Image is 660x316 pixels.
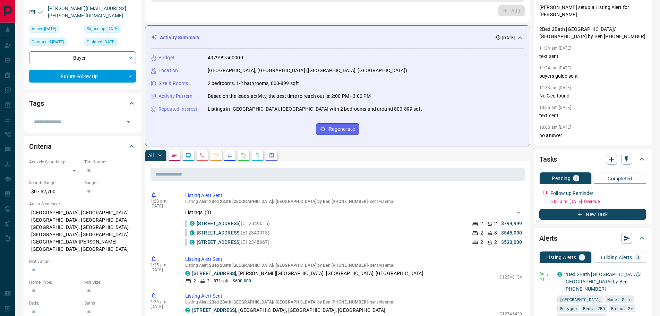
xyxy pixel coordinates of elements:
[546,255,576,260] p: Listing Alerts
[197,229,270,237] p: (E12349013)
[539,233,557,244] h2: Alerts
[148,153,154,158] p: All
[539,209,646,220] button: New Task
[608,176,632,181] p: Completed
[29,258,136,265] p: Motivation:
[192,307,386,314] p: , [GEOGRAPHIC_DATA], [GEOGRAPHIC_DATA], [GEOGRAPHIC_DATA]
[84,300,136,306] p: Baths:
[29,138,136,155] div: Criteria
[499,274,522,280] p: C12348134
[160,34,199,41] p: Activity Summary
[48,6,126,18] a: [PERSON_NAME][EMAIL_ADDRESS][PERSON_NAME][DOMAIN_NAME]
[185,206,522,219] div: Listings: (3)
[84,180,136,186] p: Budget:
[255,153,260,158] svg: Opportunities
[185,192,522,199] p: Listing Alert Sent
[87,25,119,32] span: Signed up [DATE]
[501,220,522,227] p: $799,999
[539,277,544,282] svg: Email
[480,239,483,246] p: 2
[197,239,270,246] p: (E12348667)
[29,98,44,109] h2: Tags
[539,125,571,130] p: 10:05 am [DATE]
[158,54,174,61] p: Budget
[583,305,605,312] span: Beds: 2BD
[185,199,522,204] p: Listing Alert : - sent via email
[539,112,646,119] p: text sent
[29,300,81,306] p: Beds:
[209,199,368,204] span: 2Bed 2Bath [GEOGRAPHIC_DATA]/ [GEOGRAPHIC_DATA] by Ben [PHONE_NUMBER]
[564,272,641,292] a: 2Bed 2Bath [GEOGRAPHIC_DATA]/ [GEOGRAPHIC_DATA] by Ben [PHONE_NUMBER]
[552,176,571,181] p: Pending
[502,35,515,41] p: [DATE]
[29,141,52,152] h2: Criteria
[172,153,177,158] svg: Notes
[494,220,497,227] p: 2
[190,221,195,226] div: condos.ca
[151,267,175,272] p: [DATE]
[550,198,646,205] p: 6:00 a.m. [DATE] - Overdue
[190,230,195,235] div: condos.ca
[185,263,522,268] p: Listing Alert : - sent via email
[560,296,601,303] span: [GEOGRAPHIC_DATA]
[151,204,175,208] p: [DATE]
[87,39,115,45] span: Claimed [DATE]
[539,151,646,168] div: Tasks
[539,72,646,80] p: buyers guide sent
[575,176,577,181] p: 1
[186,153,191,158] svg: Lead Browsing Activity
[185,300,522,305] p: Listing Alert : - sent via email
[480,220,483,227] p: 2
[209,263,368,268] span: 2Bed 2Bath [GEOGRAPHIC_DATA]/ [GEOGRAPHIC_DATA] by Ben [PHONE_NUMBER]
[29,51,136,64] div: Buyer
[209,300,368,305] span: 2Bed 2Bath [GEOGRAPHIC_DATA]/ [GEOGRAPHIC_DATA] by Ben [PHONE_NUMBER]
[208,80,299,87] p: 2 bedrooms, 1-2 bathrooms, 800-899 sqft
[539,85,571,90] p: 11:33 am [DATE]
[539,92,646,100] p: No Geo found
[29,201,136,207] p: Areas Searched:
[124,117,134,127] button: Open
[208,105,422,113] p: Listings in [GEOGRAPHIC_DATA], [GEOGRAPHIC_DATA] with 2 bedrooms and around 800-899 sqft
[197,220,270,227] p: (C12349015)
[539,53,646,60] p: text sent
[151,263,175,267] p: 1:25 pm
[151,299,175,304] p: 1:26 pm
[84,279,136,285] p: Min Size:
[29,159,81,165] p: Actively Searching:
[29,25,81,35] div: Fri Aug 08 2025
[636,255,639,260] p: 0
[581,255,583,260] p: 1
[158,93,192,100] p: Activity Pattern
[539,132,646,139] p: no answer
[199,153,205,158] svg: Calls
[38,10,43,15] svg: Email Verified
[197,239,241,245] a: [STREET_ADDRESS]
[539,46,571,51] p: 11:34 am [DATE]
[158,67,178,74] p: Location
[29,186,81,197] p: $0 - $2,700
[185,271,190,276] div: condos.ca
[190,240,195,245] div: condos.ca
[560,305,577,312] span: Polygon
[611,305,633,312] span: Baths: 2+
[185,256,522,263] p: Listing Alert Sent
[158,80,188,87] p: Size & Rooms
[185,292,522,300] p: Listing Alert Sent
[192,270,423,277] p: , [PERSON_NAME][GEOGRAPHIC_DATA], [GEOGRAPHIC_DATA], [GEOGRAPHIC_DATA]
[29,207,136,255] p: [GEOGRAPHIC_DATA], [GEOGRAPHIC_DATA], [GEOGRAPHIC_DATA], [GEOGRAPHIC_DATA] [GEOGRAPHIC_DATA], [GE...
[269,153,274,158] svg: Agent Actions
[480,229,483,237] p: 2
[185,209,211,216] p: Listings: ( 3 )
[158,105,197,113] p: Repeated Interest
[208,54,243,61] p: 497999-560000
[32,25,56,32] span: Active [DATE]
[316,123,359,135] button: Regenerate
[599,255,632,260] p: Building Alerts
[539,66,571,70] p: 11:34 am [DATE]
[84,159,136,165] p: Timeframe:
[32,39,64,45] span: Contacted [DATE]
[539,105,571,110] p: 10:05 am [DATE]
[194,278,196,284] p: 2
[151,304,175,309] p: [DATE]
[207,278,209,284] p: 2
